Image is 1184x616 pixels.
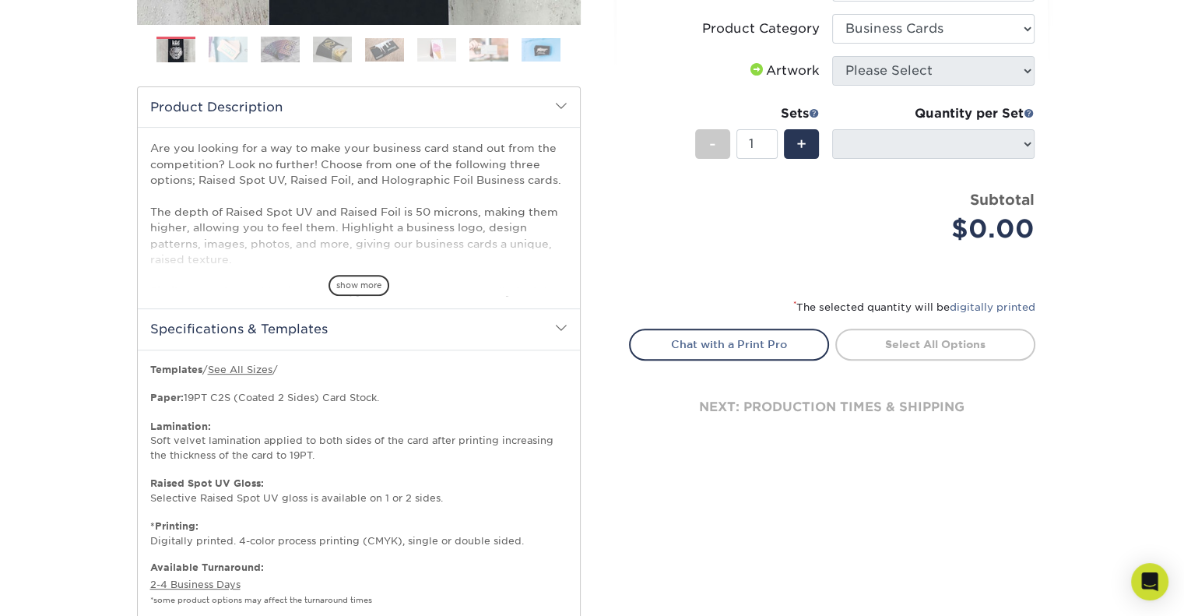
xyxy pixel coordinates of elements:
[695,104,820,123] div: Sets
[150,140,567,442] p: Are you looking for a way to make your business card stand out from the competition? Look no furt...
[844,210,1035,248] div: $0.00
[793,301,1035,313] small: The selected quantity will be
[1131,563,1168,600] div: Open Intercom Messenger
[629,329,829,360] a: Chat with a Print Pro
[138,308,580,349] h2: Specifications & Templates
[832,104,1035,123] div: Quantity per Set
[150,363,567,548] p: / / 19PT C2S (Coated 2 Sides) Card Stock. Soft velvet lamination applied to both sides of the car...
[209,37,248,63] img: Business Cards 02
[747,62,820,80] div: Artwork
[150,421,211,432] strong: Lamination:
[150,596,372,604] small: *some product options may affect the turnaround times
[328,275,389,296] span: show more
[261,37,300,63] img: Business Cards 03
[313,37,352,63] img: Business Cards 04
[469,38,508,62] img: Business Cards 07
[970,191,1035,208] strong: Subtotal
[796,132,806,156] span: +
[138,87,580,127] h2: Product Description
[522,38,560,62] img: Business Cards 08
[150,392,184,403] strong: Paper:
[835,329,1035,360] a: Select All Options
[150,477,264,489] strong: Raised Spot UV Gloss:
[629,361,1035,454] div: next: production times & shipping
[709,132,716,156] span: -
[417,38,456,62] img: Business Cards 06
[150,520,199,532] strong: *Printing:
[150,364,202,375] b: Templates
[950,301,1035,313] a: digitally printed
[156,31,195,70] img: Business Cards 01
[208,364,272,375] a: See All Sizes
[365,38,404,62] img: Business Cards 05
[150,579,241,590] a: 2-4 Business Days
[702,19,820,38] div: Product Category
[150,561,264,573] b: Available Turnaround:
